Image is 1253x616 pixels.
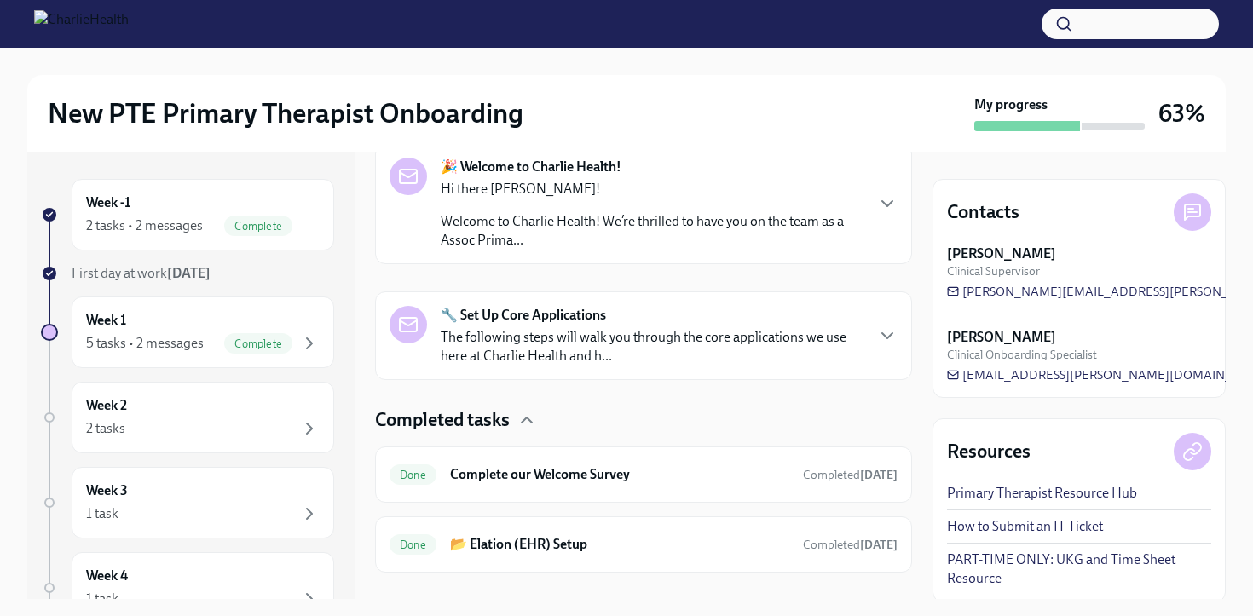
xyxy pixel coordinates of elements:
[1158,98,1205,129] h3: 63%
[72,265,211,281] span: First day at work
[41,467,334,538] a: Week 31 task
[803,468,898,482] span: Completed
[947,550,1211,588] a: PART-TIME ONLY: UKG and Time Sheet Resource
[41,382,334,453] a: Week 22 tasks
[390,469,436,481] span: Done
[86,311,126,330] h6: Week 1
[947,517,1103,536] a: How to Submit an IT Ticket
[390,461,898,488] a: DoneComplete our Welcome SurveyCompleted[DATE]
[86,334,204,353] div: 5 tasks • 2 messages
[41,179,334,250] a: Week -12 tasks • 2 messagesComplete
[947,439,1031,464] h4: Resources
[947,245,1056,263] strong: [PERSON_NAME]
[86,567,128,585] h6: Week 4
[803,538,898,552] span: Completed
[450,535,789,554] h6: 📂 Elation (EHR) Setup
[947,484,1137,503] a: Primary Therapist Resource Hub
[947,263,1040,279] span: Clinical Supervisor
[86,481,128,500] h6: Week 3
[224,337,292,350] span: Complete
[375,407,510,433] h4: Completed tasks
[860,538,898,552] strong: [DATE]
[974,95,1048,114] strong: My progress
[86,419,125,438] div: 2 tasks
[41,296,334,368] a: Week 15 tasks • 2 messagesComplete
[450,465,789,484] h6: Complete our Welcome Survey
[375,407,912,433] div: Completed tasks
[48,96,523,130] h2: New PTE Primary Therapist Onboarding
[390,531,898,558] a: Done📂 Elation (EHR) SetupCompleted[DATE]
[803,537,898,553] span: August 19th, 2025 14:11
[803,467,898,483] span: August 19th, 2025 07:56
[86,590,118,608] div: 1 task
[441,180,863,199] p: Hi there [PERSON_NAME]!
[41,264,334,283] a: First day at work[DATE]
[86,504,118,523] div: 1 task
[167,265,211,281] strong: [DATE]
[441,328,863,366] p: The following steps will walk you through the core applications we use here at Charlie Health and...
[34,10,129,37] img: CharlieHealth
[441,158,621,176] strong: 🎉 Welcome to Charlie Health!
[860,468,898,482] strong: [DATE]
[947,199,1019,225] h4: Contacts
[441,212,863,250] p: Welcome to Charlie Health! We’re thrilled to have you on the team as a Assoc Prima...
[86,396,127,415] h6: Week 2
[86,193,130,212] h6: Week -1
[224,220,292,233] span: Complete
[441,306,606,325] strong: 🔧 Set Up Core Applications
[390,538,436,551] span: Done
[947,328,1056,347] strong: [PERSON_NAME]
[86,216,203,235] div: 2 tasks • 2 messages
[947,347,1097,363] span: Clinical Onboarding Specialist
